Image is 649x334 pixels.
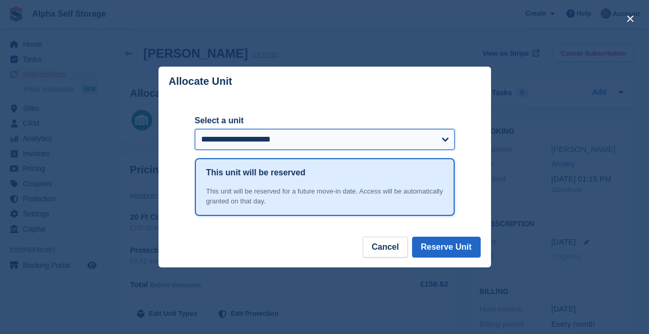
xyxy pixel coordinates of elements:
[412,237,481,258] button: Reserve Unit
[363,237,407,258] button: Cancel
[206,166,306,179] h1: This unit will be reserved
[195,114,455,127] label: Select a unit
[622,10,639,27] button: close
[169,75,232,87] p: Allocate Unit
[206,186,443,207] div: This unit will be reserved for a future move-in date. Access will be automatically granted on tha...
